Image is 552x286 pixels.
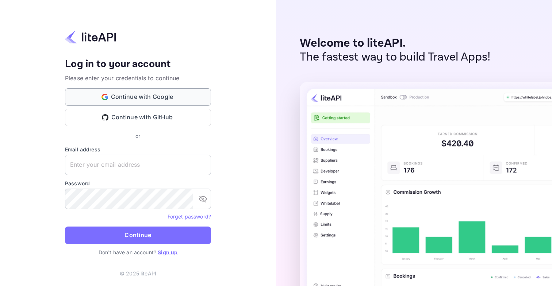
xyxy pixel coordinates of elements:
h4: Log in to your account [65,58,211,71]
p: The fastest way to build Travel Apps! [300,50,491,64]
label: Password [65,179,211,187]
a: Sign up [158,249,177,255]
input: Enter your email address [65,155,211,175]
a: Forget password? [168,213,211,220]
label: Email address [65,146,211,153]
button: Continue with GitHub [65,109,211,126]
img: liteapi [65,30,116,44]
button: toggle password visibility [196,192,210,206]
p: Welcome to liteAPI. [300,36,491,50]
p: Don't have an account? [65,248,211,256]
button: Continue with Google [65,88,211,106]
p: Please enter your credentials to continue [65,74,211,82]
button: Continue [65,227,211,244]
p: © 2025 liteAPI [120,270,156,277]
p: or [135,132,140,140]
